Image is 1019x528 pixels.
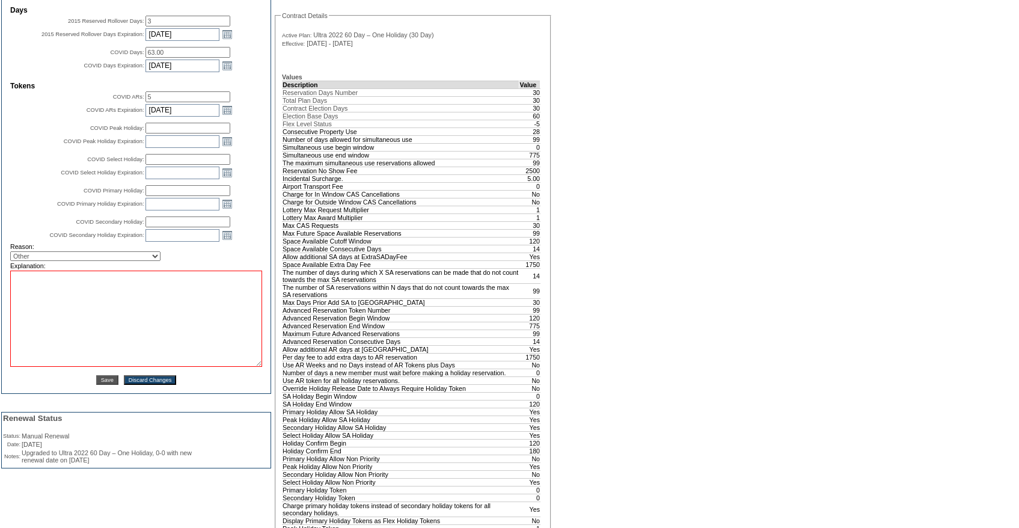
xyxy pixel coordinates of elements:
label: 2015 Reserved Rollover Days: [68,18,144,24]
span: Flex Level Status [283,120,332,127]
td: Yes [519,408,540,416]
td: Charge primary holiday tokens instead of secondary holiday tokens for all secondary holidays. [283,502,519,517]
td: Number of days allowed for simultaneous use [283,135,519,143]
td: Advanced Reservation Begin Window [283,314,519,322]
td: Advanced Reservation Consecutive Days [283,337,519,345]
td: Max Days Prior Add SA to [GEOGRAPHIC_DATA] [283,298,519,306]
td: 99 [519,330,540,337]
a: Open the calendar popup. [221,229,234,242]
td: 1 [519,213,540,221]
td: SA Holiday End Window [283,400,519,408]
td: 1750 [519,260,540,268]
td: Advanced Reservation Token Number [283,306,519,314]
td: Date: [3,441,20,448]
td: Incidental Surcharge. [283,174,519,182]
td: 99 [519,306,540,314]
td: Explanation: [10,262,262,269]
td: Holiday Confirm Begin [283,439,519,447]
td: 775 [519,322,540,330]
td: Yes [519,423,540,431]
td: Status: [3,432,20,440]
td: Number of days a new member must wait before making a holiday reservation. [283,369,519,376]
label: COVID Secondary Holiday: [76,219,144,225]
td: Reason: [10,243,262,250]
td: 1 [519,206,540,213]
td: Holiday Confirm End [283,447,519,455]
legend: Contract Details [281,12,329,19]
td: Allow additional AR days at [GEOGRAPHIC_DATA] [283,345,519,353]
td: 120 [519,439,540,447]
td: Yes [519,431,540,439]
span: Contract Election Days [283,105,347,112]
td: Lottery Max Award Multiplier [283,213,519,221]
td: Lottery Max Request Multiplier [283,206,519,213]
td: No [519,198,540,206]
span: Upgraded to Ultra 2022 60 Day – One Holiday, 0-0 with new renewal date on [DATE] [22,449,192,464]
td: No [519,470,540,478]
td: Select Holiday Allow SA Holiday [283,431,519,439]
td: Simultaneous use end window [283,151,519,159]
td: Select Holiday Allow Non Priority [283,478,519,486]
td: Tokens [10,82,262,90]
td: Peak Holiday Allow SA Holiday [283,416,519,423]
td: No [519,455,540,462]
span: Election Base Days [283,112,338,120]
td: -5 [519,120,540,127]
td: Advanced Reservation End Window [283,322,519,330]
td: 14 [519,268,540,283]
td: Yes [519,345,540,353]
td: No [519,190,540,198]
td: 775 [519,151,540,159]
td: Value [519,81,540,88]
td: 0 [519,369,540,376]
td: Secondary Holiday Token [283,494,519,502]
a: Open the calendar popup. [221,28,234,41]
td: Max Future Space Available Reservations [283,229,519,237]
td: 0 [519,143,540,151]
td: 120 [519,237,540,245]
input: Save [96,375,118,385]
a: Open the calendar popup. [221,166,234,179]
td: Peak Holiday Allow Non Priority [283,462,519,470]
td: Reservation No Show Fee [283,167,519,174]
td: No [519,384,540,392]
label: COVID ARs: [113,94,144,100]
td: Description [283,81,519,88]
td: 30 [519,221,540,229]
td: 99 [519,283,540,298]
label: 2015 Reserved Rollover Days Expiration: [41,31,144,37]
td: The maximum simultaneous use reservations allowed [283,159,519,167]
label: COVID Days: [111,49,144,55]
td: SA Holiday Begin Window [283,392,519,400]
td: Secondary Holiday Allow SA Holiday [283,423,519,431]
label: COVID Select Holiday Expiration: [61,170,144,176]
td: Charge for In Window CAS Cancellations [283,190,519,198]
td: 30 [519,96,540,104]
td: Yes [519,416,540,423]
td: Use AR token for all holiday reservations. [283,376,519,384]
td: Space Available Consecutive Days [283,245,519,253]
span: Effective: [282,40,305,48]
td: Days [10,6,262,14]
label: COVID Primary Holiday: [84,188,144,194]
td: Yes [519,462,540,470]
label: COVID Secondary Holiday Expiration: [49,232,144,238]
a: Open the calendar popup. [221,135,234,148]
td: 28 [519,127,540,135]
td: 99 [519,229,540,237]
td: 14 [519,245,540,253]
td: 120 [519,400,540,408]
td: Consecutive Property Use [283,127,519,135]
td: Space Available Extra Day Fee [283,260,519,268]
td: Primary Holiday Allow Non Priority [283,455,519,462]
td: 5.00 [519,174,540,182]
td: Secondary Holiday Allow Non Priority [283,470,519,478]
td: 0 [519,392,540,400]
button: Discard Changes [124,375,177,385]
td: Yes [519,253,540,260]
td: Yes [519,478,540,486]
td: 0 [519,486,540,494]
td: Display Primary Holiday Tokens as Flex Holiday Tokens [283,517,519,524]
td: 0 [519,494,540,502]
td: Maximum Future Advanced Reservations [283,330,519,337]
